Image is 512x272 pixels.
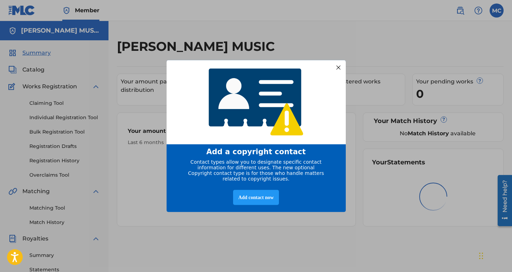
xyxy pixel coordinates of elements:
span: Contact types allow you to designate specific contact information for different uses. The new opt... [188,159,324,181]
div: entering modal [167,60,346,212]
div: Add a copyright contact [175,147,337,156]
img: 4768233920565408.png [204,63,308,141]
div: Need help? [8,8,17,40]
div: Open Resource Center [5,2,20,54]
div: Add contact now [233,190,279,205]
